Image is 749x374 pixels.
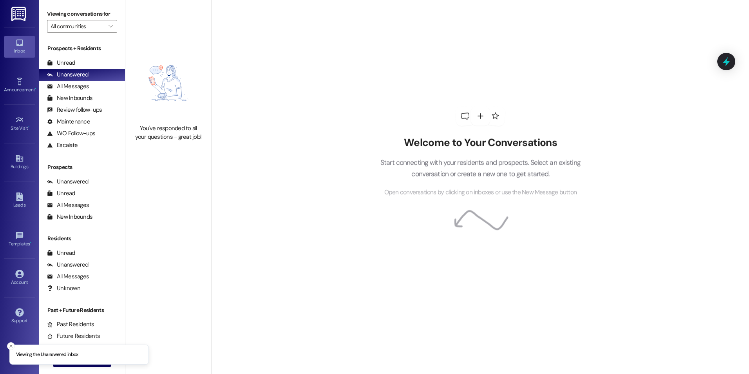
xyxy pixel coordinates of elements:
[4,229,35,250] a: Templates •
[7,342,15,350] button: Close toast
[4,190,35,211] a: Leads
[47,59,75,67] div: Unread
[51,20,105,33] input: All communities
[39,44,125,53] div: Prospects + Residents
[368,157,592,180] p: Start connecting with your residents and prospects. Select an existing conversation or create a n...
[47,320,94,329] div: Past Residents
[368,136,592,149] h2: Welcome to Your Conversations
[4,267,35,289] a: Account
[384,187,577,197] span: Open conversations by clicking on inboxes or use the New Message button
[47,8,117,20] label: Viewing conversations for
[47,272,89,281] div: All Messages
[47,249,75,257] div: Unread
[47,284,80,292] div: Unknown
[39,234,125,243] div: Residents
[4,152,35,173] a: Buildings
[39,306,125,314] div: Past + Future Residents
[134,46,203,121] img: empty-state
[28,124,29,130] span: •
[11,7,27,21] img: ResiDesk Logo
[47,118,90,126] div: Maintenance
[47,213,92,221] div: New Inbounds
[35,86,36,91] span: •
[47,129,95,138] div: WO Follow-ups
[47,106,102,114] div: Review follow-ups
[4,306,35,327] a: Support
[39,163,125,171] div: Prospects
[134,124,203,141] div: You've responded to all your questions - great job!
[4,113,35,134] a: Site Visit •
[47,261,89,269] div: Unanswered
[47,82,89,91] div: All Messages
[16,351,78,358] p: Viewing the Unanswered inbox
[47,71,89,79] div: Unanswered
[47,178,89,186] div: Unanswered
[47,141,78,149] div: Escalate
[47,332,100,340] div: Future Residents
[30,240,31,245] span: •
[47,189,75,198] div: Unread
[109,23,113,29] i: 
[47,94,92,102] div: New Inbounds
[4,36,35,57] a: Inbox
[47,201,89,209] div: All Messages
